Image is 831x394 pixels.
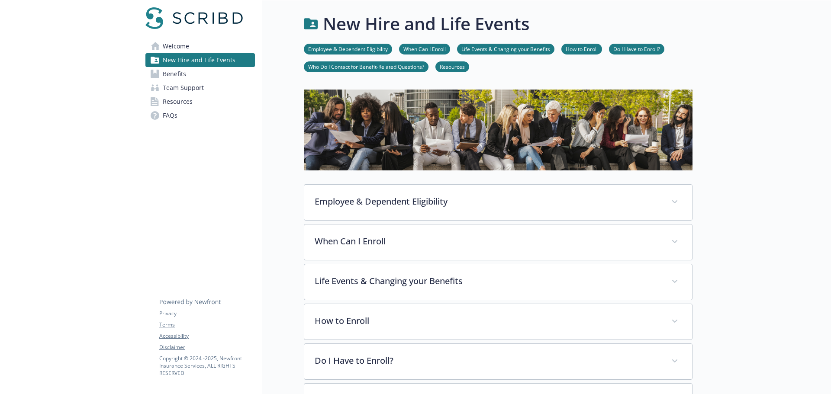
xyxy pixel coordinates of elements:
[315,195,661,208] p: Employee & Dependent Eligibility
[163,109,177,122] span: FAQs
[304,224,692,260] div: When Can I Enroll
[323,11,529,37] h1: New Hire and Life Events
[304,264,692,300] div: Life Events & Changing your Benefits
[315,354,661,367] p: Do I Have to Enroll?
[145,95,255,109] a: Resources
[304,344,692,379] div: Do I Have to Enroll?
[435,62,469,70] a: Resources
[163,81,204,95] span: Team Support
[315,275,661,288] p: Life Events & Changing your Benefits
[609,45,664,53] a: Do I Have to Enroll?
[304,90,692,170] img: new hire page banner
[163,95,193,109] span: Resources
[304,45,392,53] a: Employee & Dependent Eligibility
[145,109,255,122] a: FAQs
[163,67,186,81] span: Benefits
[159,321,254,329] a: Terms
[163,39,189,53] span: Welcome
[145,53,255,67] a: New Hire and Life Events
[159,310,254,317] a: Privacy
[304,304,692,340] div: How to Enroll
[315,235,661,248] p: When Can I Enroll
[163,53,235,67] span: New Hire and Life Events
[145,39,255,53] a: Welcome
[315,314,661,327] p: How to Enroll
[457,45,554,53] a: Life Events & Changing your Benefits
[159,343,254,351] a: Disclaimer
[304,62,428,70] a: Who Do I Contact for Benefit-Related Questions?
[159,332,254,340] a: Accessibility
[304,185,692,220] div: Employee & Dependent Eligibility
[145,67,255,81] a: Benefits
[399,45,450,53] a: When Can I Enroll
[145,81,255,95] a: Team Support
[159,355,254,377] p: Copyright © 2024 - 2025 , Newfront Insurance Services, ALL RIGHTS RESERVED
[561,45,602,53] a: How to Enroll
